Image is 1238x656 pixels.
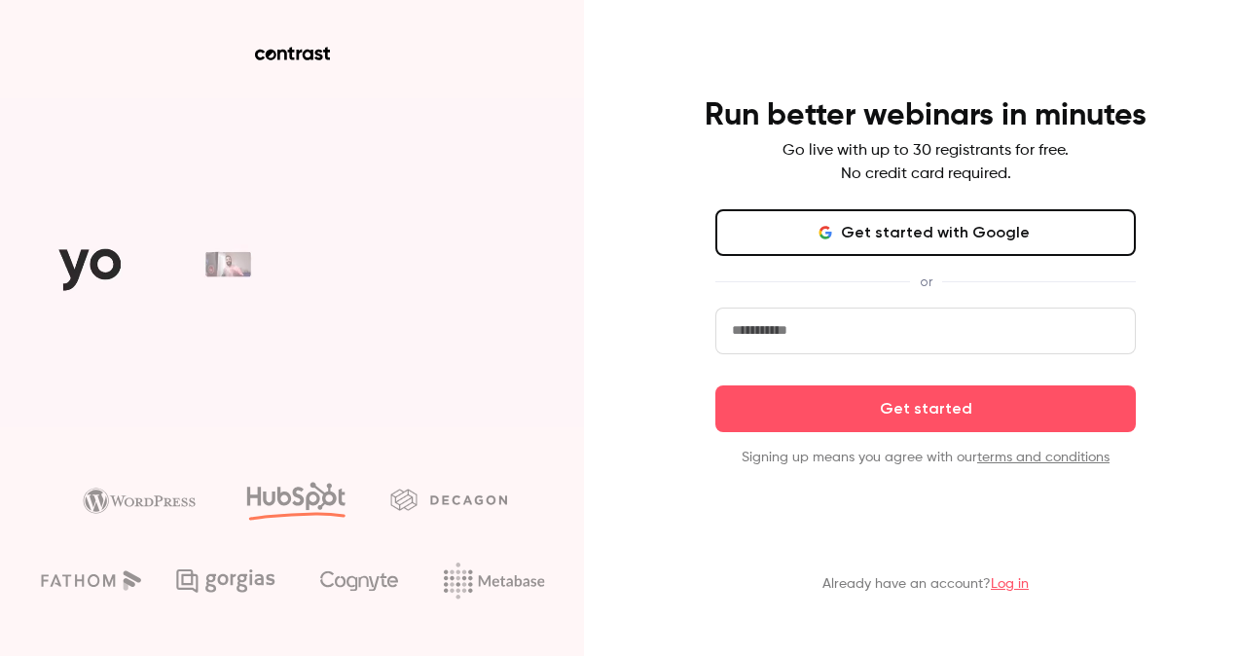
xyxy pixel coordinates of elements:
[910,272,942,292] span: or
[715,385,1136,432] button: Get started
[783,139,1069,186] p: Go live with up to 30 registrants for free. No credit card required.
[822,574,1029,594] p: Already have an account?
[390,489,507,510] img: decagon
[991,577,1029,591] a: Log in
[715,448,1136,467] p: Signing up means you agree with our
[977,451,1110,464] a: terms and conditions
[715,209,1136,256] button: Get started with Google
[705,96,1147,135] h4: Run better webinars in minutes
